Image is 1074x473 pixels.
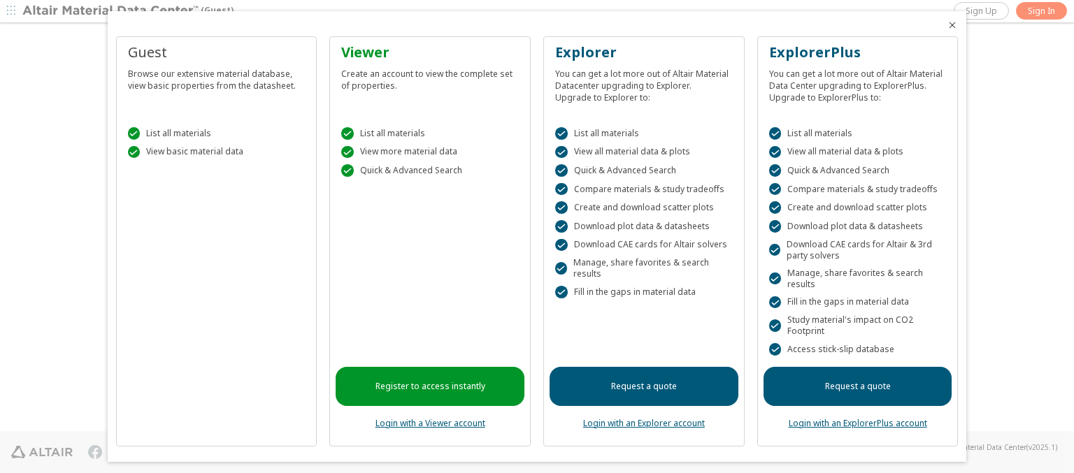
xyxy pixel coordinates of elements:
[769,146,947,159] div: View all material data & plots
[769,244,780,256] div: 
[769,343,947,356] div: Access stick-slip database
[128,43,306,62] div: Guest
[555,164,733,177] div: Quick & Advanced Search
[555,146,568,159] div: 
[769,319,781,332] div: 
[769,183,782,196] div: 
[583,417,705,429] a: Login with an Explorer account
[341,43,519,62] div: Viewer
[769,296,947,309] div: Fill in the gaps in material data
[341,127,354,140] div: 
[555,286,733,298] div: Fill in the gaps in material data
[555,127,733,140] div: List all materials
[769,201,947,214] div: Create and download scatter plots
[128,146,306,159] div: View basic material data
[769,127,782,140] div: 
[555,62,733,103] div: You can get a lot more out of Altair Material Datacenter upgrading to Explorer. Upgrade to Explor...
[769,201,782,214] div: 
[769,220,947,233] div: Download plot data & datasheets
[341,146,354,159] div: 
[789,417,927,429] a: Login with an ExplorerPlus account
[555,220,733,233] div: Download plot data & datasheets
[947,20,958,31] button: Close
[555,127,568,140] div: 
[769,268,947,290] div: Manage, share favorites & search results
[555,239,733,252] div: Download CAE cards for Altair solvers
[555,183,733,196] div: Compare materials & study tradeoffs
[375,417,485,429] a: Login with a Viewer account
[555,146,733,159] div: View all material data & plots
[769,43,947,62] div: ExplorerPlus
[555,239,568,252] div: 
[128,127,141,140] div: 
[555,262,567,275] div: 
[341,146,519,159] div: View more material data
[555,164,568,177] div: 
[769,164,782,177] div: 
[555,286,568,298] div: 
[769,272,781,285] div: 
[769,183,947,196] div: Compare materials & study tradeoffs
[764,367,952,406] a: Request a quote
[555,201,568,214] div: 
[769,62,947,103] div: You can get a lot more out of Altair Material Data Center upgrading to ExplorerPlus. Upgrade to E...
[769,220,782,233] div: 
[555,220,568,233] div: 
[341,164,354,177] div: 
[769,127,947,140] div: List all materials
[769,146,782,159] div: 
[555,43,733,62] div: Explorer
[769,296,782,309] div: 
[341,62,519,92] div: Create an account to view the complete set of properties.
[769,164,947,177] div: Quick & Advanced Search
[555,183,568,196] div: 
[128,62,306,92] div: Browse our extensive material database, view basic properties from the datasheet.
[769,314,947,337] div: Study material's impact on CO2 Footprint
[555,257,733,279] div: Manage, share favorites & search results
[128,127,306,140] div: List all materials
[341,127,519,140] div: List all materials
[550,367,738,406] a: Request a quote
[341,164,519,177] div: Quick & Advanced Search
[128,146,141,159] div: 
[336,367,524,406] a: Register to access instantly
[555,201,733,214] div: Create and download scatter plots
[769,239,947,261] div: Download CAE cards for Altair & 3rd party solvers
[769,343,782,356] div: 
